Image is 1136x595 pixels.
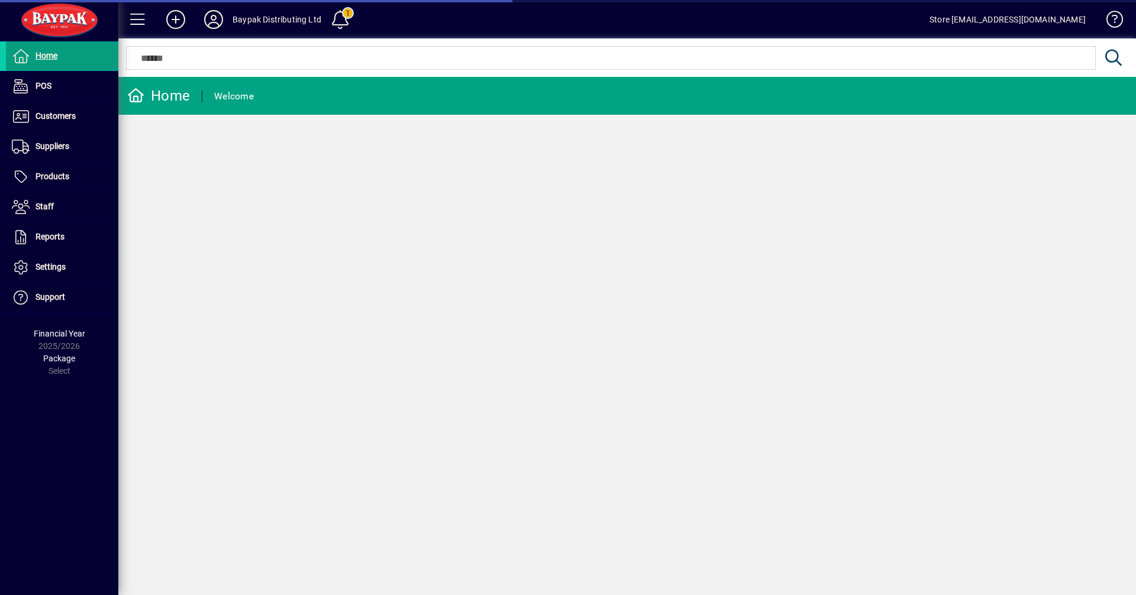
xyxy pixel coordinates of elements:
[127,86,190,105] div: Home
[157,9,195,30] button: Add
[35,232,64,241] span: Reports
[214,87,254,106] div: Welcome
[6,253,118,282] a: Settings
[35,81,51,90] span: POS
[6,72,118,101] a: POS
[35,172,69,181] span: Products
[6,283,118,312] a: Support
[34,329,85,338] span: Financial Year
[35,202,54,211] span: Staff
[6,192,118,222] a: Staff
[233,10,321,29] div: Baypak Distributing Ltd
[930,10,1086,29] div: Store [EMAIL_ADDRESS][DOMAIN_NAME]
[43,354,75,363] span: Package
[6,162,118,192] a: Products
[35,262,66,271] span: Settings
[195,9,233,30] button: Profile
[35,292,65,302] span: Support
[35,111,76,121] span: Customers
[35,51,57,60] span: Home
[6,102,118,131] a: Customers
[35,141,69,151] span: Suppliers
[6,132,118,161] a: Suppliers
[1098,2,1121,41] a: Knowledge Base
[6,222,118,252] a: Reports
